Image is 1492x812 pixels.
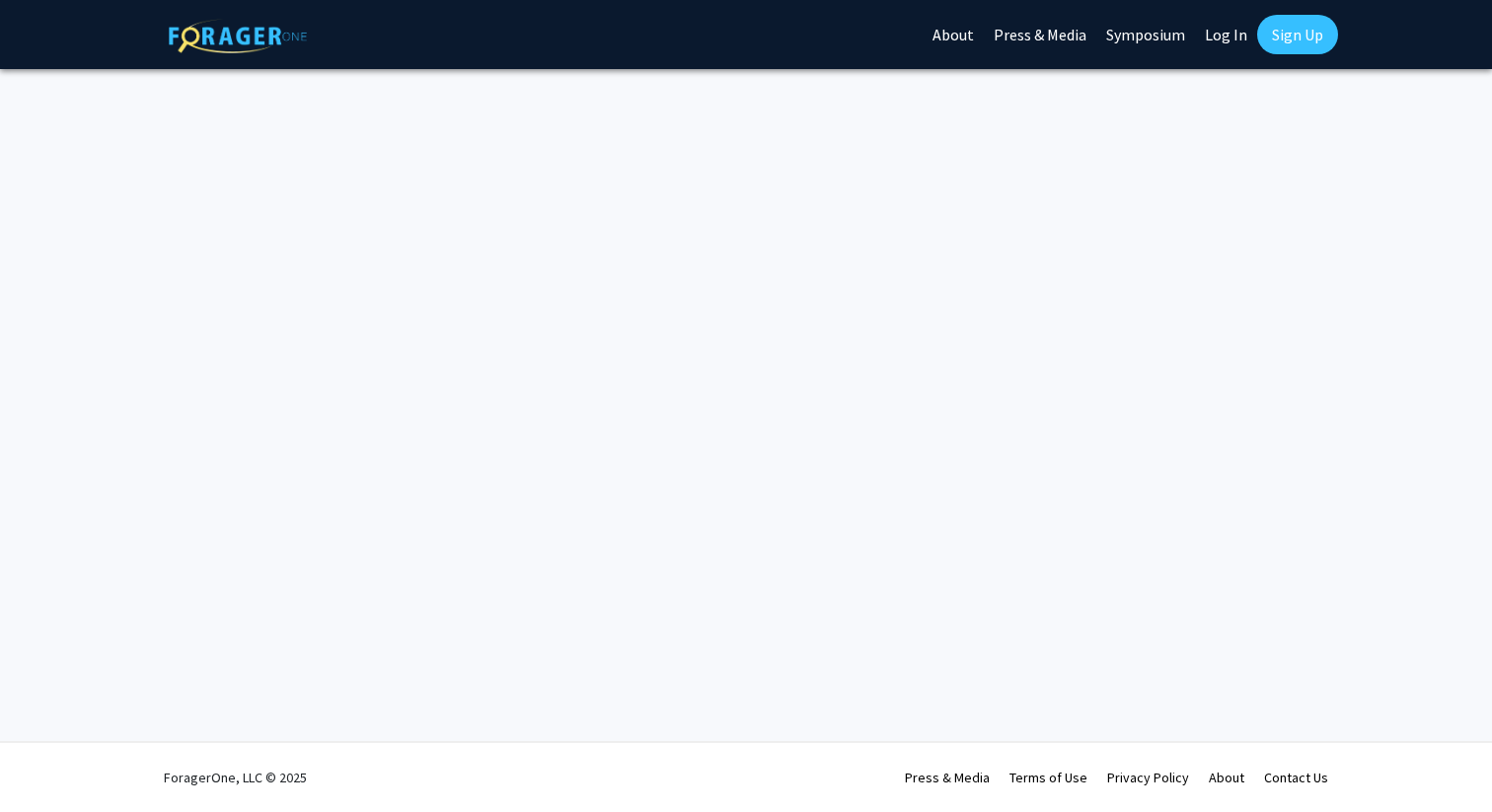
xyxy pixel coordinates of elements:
a: Sign Up [1257,15,1338,54]
a: Privacy Policy [1107,769,1189,786]
a: About [1209,769,1244,786]
a: Press & Media [905,769,990,786]
img: ForagerOne Logo [169,19,307,53]
a: Contact Us [1264,769,1328,786]
div: ForagerOne, LLC © 2025 [164,743,307,812]
a: Terms of Use [1009,769,1087,786]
